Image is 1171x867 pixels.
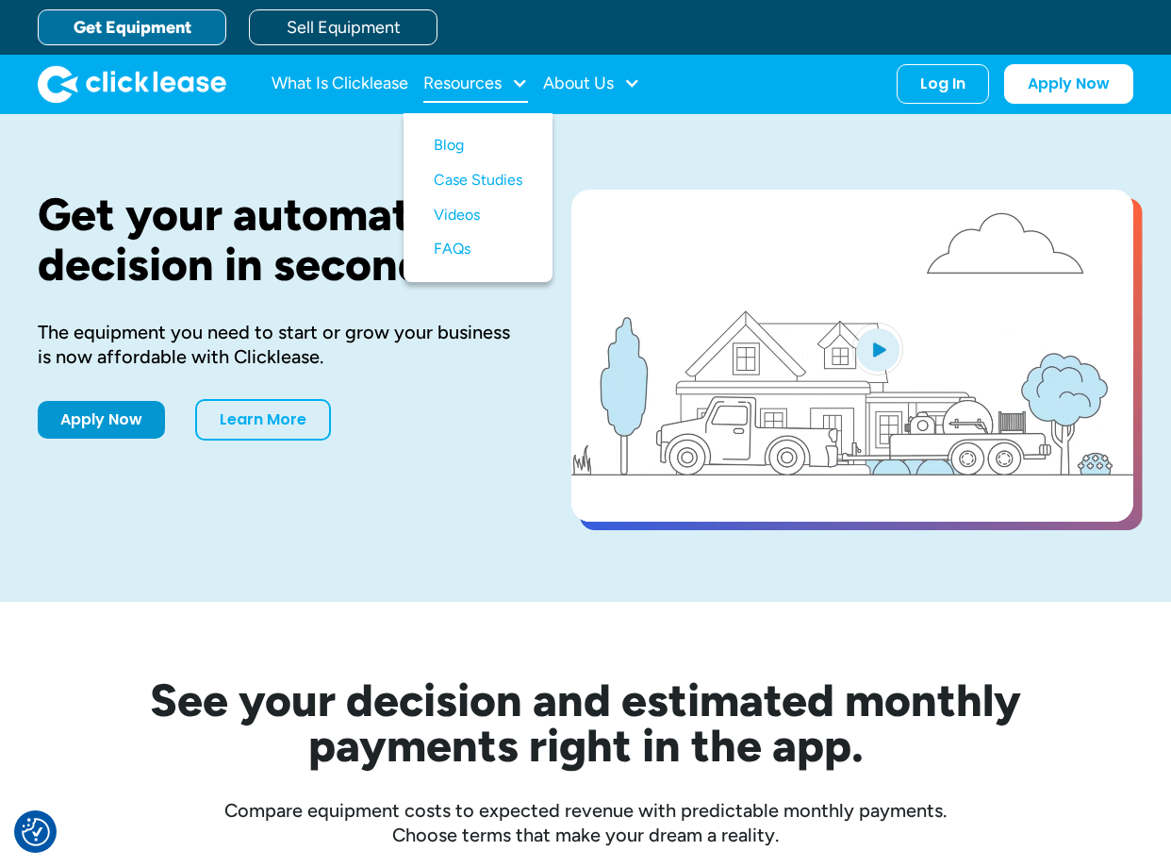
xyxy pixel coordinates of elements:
[195,399,331,441] a: Learn More
[38,401,165,439] a: Apply Now
[434,163,522,198] a: Case Studies
[249,9,437,45] a: Sell Equipment
[38,320,511,369] div: The equipment you need to start or grow your business is now affordable with Clicklease.
[404,113,553,282] nav: Resources
[920,75,965,93] div: Log In
[423,65,528,103] div: Resources
[38,65,226,103] a: home
[852,323,903,375] img: Blue play button logo on a light blue circular background
[543,65,640,103] div: About Us
[22,818,50,846] img: Revisit consent button
[434,198,522,233] a: Videos
[434,128,522,163] a: Blog
[38,798,1133,847] div: Compare equipment costs to expected revenue with predictable monthly payments. Choose terms that ...
[272,65,408,103] a: What Is Clicklease
[58,677,1113,768] h2: See your decision and estimated monthly payments right in the app.
[1004,64,1133,104] a: Apply Now
[38,65,226,103] img: Clicklease logo
[434,232,522,267] a: FAQs
[38,9,226,45] a: Get Equipment
[22,818,50,846] button: Consent Preferences
[38,190,511,290] h1: Get your automated decision in seconds.
[571,190,1133,522] a: open lightbox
